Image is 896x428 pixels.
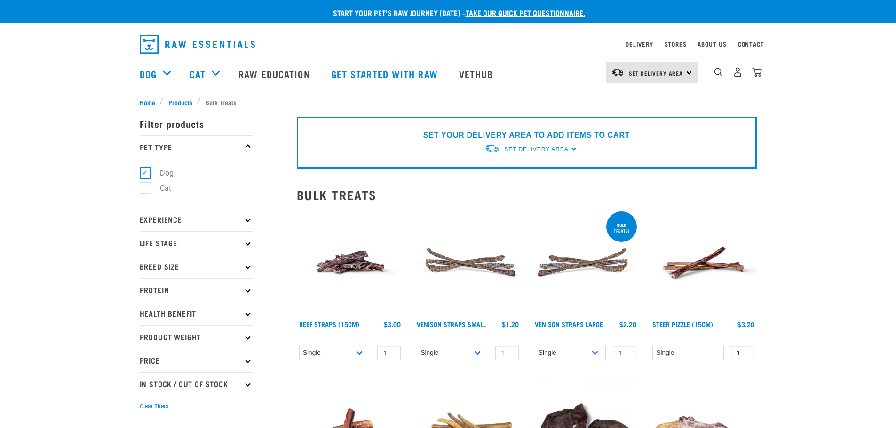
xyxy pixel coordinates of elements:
a: Venison Straps Large [535,322,603,326]
a: Delivery [626,42,653,46]
a: Stores [665,42,687,46]
div: $1.20 [502,320,519,328]
img: home-icon-1@2x.png [714,68,723,77]
p: Life Stage [140,231,253,255]
input: 1 [495,346,519,360]
input: 1 [377,346,401,360]
p: Experience [140,208,253,231]
p: Health Benefit [140,302,253,325]
p: Price [140,349,253,372]
a: Steer Pizzle (15cm) [652,322,713,326]
div: $3.00 [384,320,401,328]
img: user.png [733,67,743,77]
a: Get started with Raw [322,55,450,93]
a: Beef Straps (15cm) [299,322,359,326]
p: In Stock / Out Of Stock [140,372,253,396]
span: Set Delivery Area [629,71,683,75]
img: van-moving.png [484,144,500,154]
img: Raw Essentials Beef Straps 15cm 6 Pack [297,210,404,316]
a: Raw Education [229,55,321,93]
span: Set Delivery Area [504,146,568,153]
label: Dog [145,167,177,179]
a: Products [163,97,197,107]
span: Home [140,97,155,107]
p: Product Weight [140,325,253,349]
img: Venison Straps [414,210,521,316]
a: Home [140,97,160,107]
a: take our quick pet questionnaire. [466,10,585,15]
a: About Us [698,42,726,46]
p: Filter products [140,112,253,135]
a: Cat [190,67,206,81]
nav: dropdown navigation [132,31,764,57]
img: Raw Essentials Steer Pizzle 15cm [650,210,757,316]
p: Breed Size [140,255,253,278]
h2: Bulk Treats [297,187,757,202]
label: Cat [145,182,175,194]
img: Raw Essentials Logo [140,35,255,54]
a: Vethub [450,55,505,93]
p: Pet Type [140,135,253,159]
img: van-moving.png [611,68,624,77]
p: Protein [140,278,253,302]
a: Dog [140,67,157,81]
input: 1 [731,346,754,360]
div: $3.20 [737,320,754,328]
a: Contact [738,42,764,46]
div: BULK TREATS! [606,218,637,238]
input: 1 [613,346,636,360]
nav: breadcrumbs [140,97,757,107]
button: Clear filters [140,402,168,411]
img: home-icon@2x.png [752,67,762,77]
p: SET YOUR DELIVERY AREA TO ADD ITEMS TO CART [423,130,630,141]
div: $2.20 [619,320,636,328]
span: Products [168,97,192,107]
img: Stack of 3 Venison Straps Treats for Pets [532,210,639,316]
a: Venison Straps Small [417,322,486,326]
